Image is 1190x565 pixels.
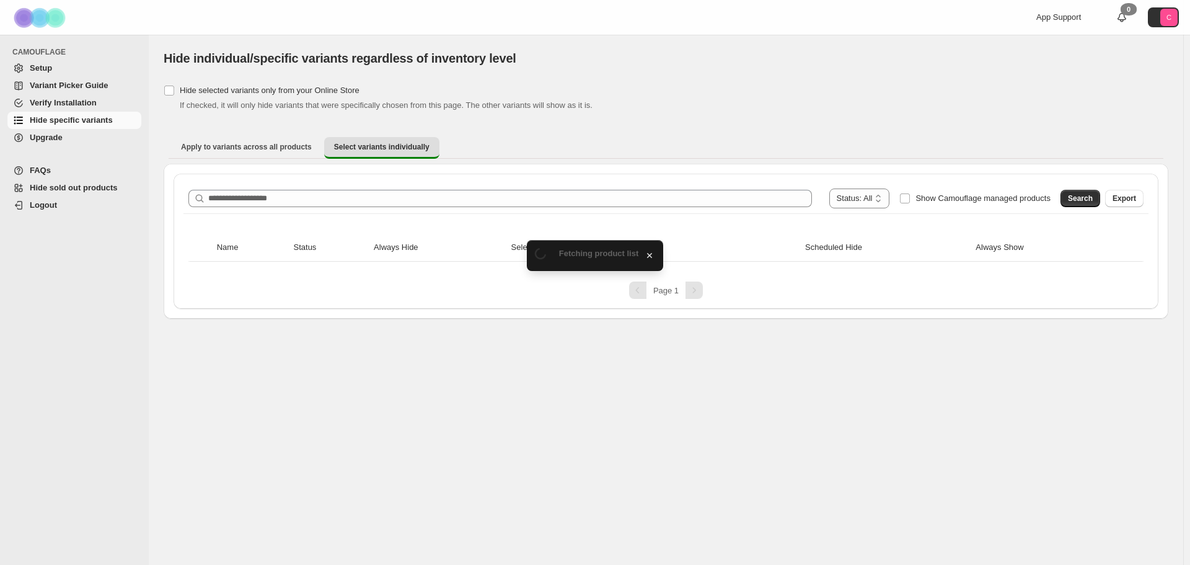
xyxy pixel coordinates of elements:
span: If checked, it will only hide variants that were specifically chosen from this page. The other va... [180,100,593,110]
span: Upgrade [30,133,63,142]
span: Fetching product list [559,249,639,258]
span: Variant Picker Guide [30,81,108,90]
a: 0 [1116,11,1128,24]
span: Select variants individually [334,142,430,152]
a: Variant Picker Guide [7,77,141,94]
a: Hide sold out products [7,179,141,197]
nav: Pagination [183,282,1148,299]
div: Select variants individually [164,164,1168,319]
img: Camouflage [10,1,72,35]
a: Setup [7,60,141,77]
span: Avatar with initials C [1160,9,1178,26]
span: Show Camouflage managed products [915,194,1051,203]
span: Export [1113,194,1136,203]
a: Upgrade [7,129,141,146]
span: Hide specific variants [30,115,113,125]
div: 0 [1121,3,1137,16]
a: Verify Installation [7,94,141,112]
th: Scheduled Hide [801,234,972,262]
span: Hide selected variants only from your Online Store [180,86,359,95]
span: Search [1068,194,1093,203]
th: Always Show [972,234,1119,262]
span: Setup [30,63,52,73]
span: Hide individual/specific variants regardless of inventory level [164,51,516,65]
span: Page 1 [653,286,679,295]
th: Status [290,234,371,262]
span: FAQs [30,166,51,175]
a: Logout [7,197,141,214]
button: Select variants individually [324,137,439,159]
span: Hide sold out products [30,183,118,192]
button: Avatar with initials C [1148,7,1179,27]
th: Always Hide [370,234,508,262]
button: Search [1060,190,1100,207]
th: Name [213,234,290,262]
span: Logout [30,200,57,210]
a: FAQs [7,162,141,179]
button: Export [1105,190,1144,207]
th: Selected/Excluded Countries [508,234,802,262]
span: CAMOUFLAGE [12,47,143,57]
text: C [1166,14,1171,21]
span: App Support [1036,12,1081,22]
span: Apply to variants across all products [181,142,312,152]
button: Apply to variants across all products [171,137,322,157]
a: Hide specific variants [7,112,141,129]
span: Verify Installation [30,98,97,107]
